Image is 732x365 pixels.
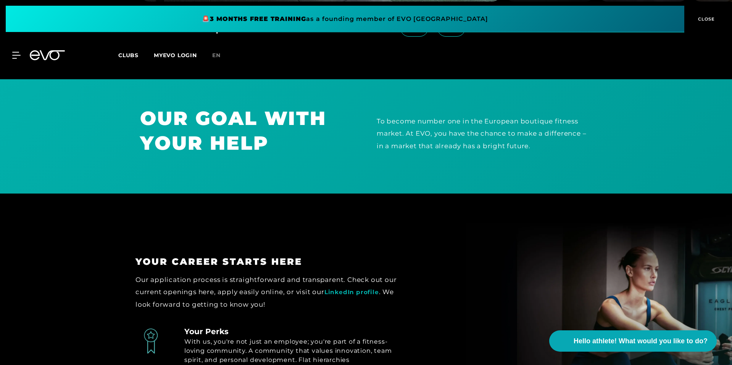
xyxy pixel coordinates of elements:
[184,338,392,363] font: With us, you're not just an employee; you're part of a fitness-loving community. A community that...
[684,6,726,32] button: CLOSE
[118,51,154,59] a: Clubs
[135,288,394,308] font: . We look forward to getting to know you!
[377,117,586,150] font: To become number one in the European boutique fitness market. At EVO, you have the chance to make...
[118,52,139,59] font: Clubs
[135,256,302,267] font: YOUR CAREER STARTS HERE
[184,327,229,336] font: Your Perks
[698,16,715,22] font: CLOSE
[212,52,221,59] font: en
[212,51,230,60] a: en
[154,52,197,59] a: MYEVO LOGIN
[549,330,717,352] button: Hello athlete! What would you like to do?
[135,276,397,296] font: Our application process is straightforward and transparent. Check out our current openings here, ...
[140,107,326,155] font: OUR GOAL WITH YOUR HELP
[574,337,708,345] font: Hello athlete! What would you like to do?
[324,288,379,296] a: LinkedIn profile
